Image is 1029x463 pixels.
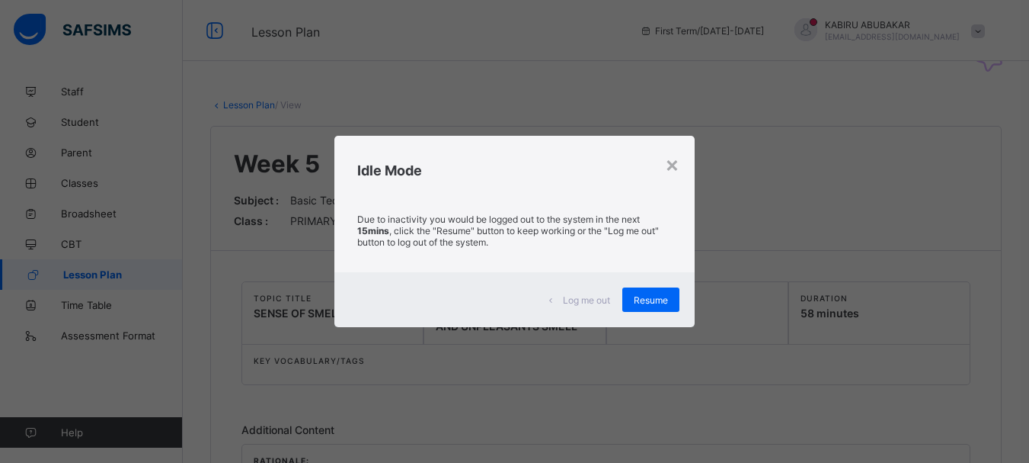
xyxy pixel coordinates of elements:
span: Log me out [563,294,610,306]
div: × [665,151,679,177]
p: Due to inactivity you would be logged out to the system in the next , click the "Resume" button t... [357,214,672,248]
h2: Idle Mode [357,162,672,178]
strong: 15mins [357,225,389,236]
span: Resume [634,294,668,306]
